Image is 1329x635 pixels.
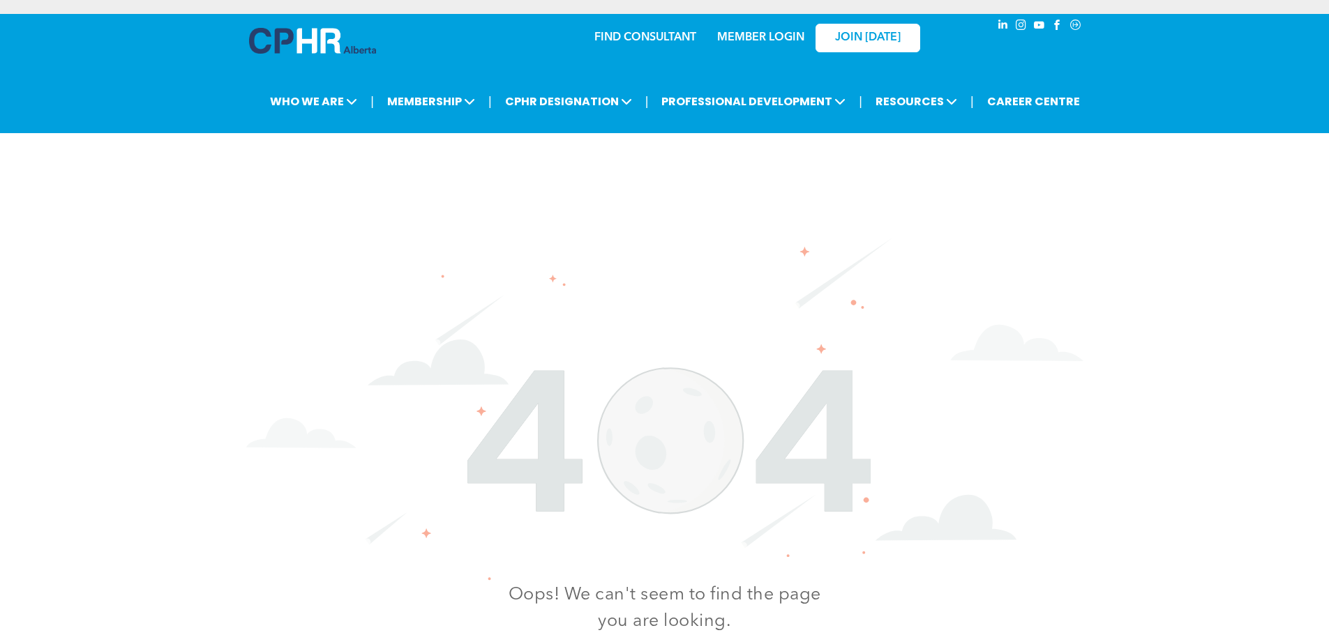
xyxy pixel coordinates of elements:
img: A blue and white logo for cp alberta [249,28,376,54]
span: PROFESSIONAL DEVELOPMENT [657,89,850,114]
li: | [645,87,649,116]
a: youtube [1032,17,1047,36]
a: Social network [1068,17,1083,36]
a: instagram [1014,17,1029,36]
a: FIND CONSULTANT [594,32,696,43]
li: | [970,87,974,116]
li: | [488,87,492,116]
a: CAREER CENTRE [983,89,1084,114]
a: facebook [1050,17,1065,36]
img: The number 404 is surrounded by clouds and stars on a white background. [246,238,1083,581]
span: CPHR DESIGNATION [501,89,636,114]
a: linkedin [996,17,1011,36]
span: Oops! We can't seem to find the page you are looking. [509,586,821,630]
a: MEMBER LOGIN [717,32,804,43]
span: WHO WE ARE [266,89,361,114]
span: MEMBERSHIP [383,89,479,114]
span: RESOURCES [871,89,961,114]
li: | [859,87,862,116]
span: JOIN [DATE] [835,31,901,45]
li: | [370,87,374,116]
a: JOIN [DATE] [816,24,920,52]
